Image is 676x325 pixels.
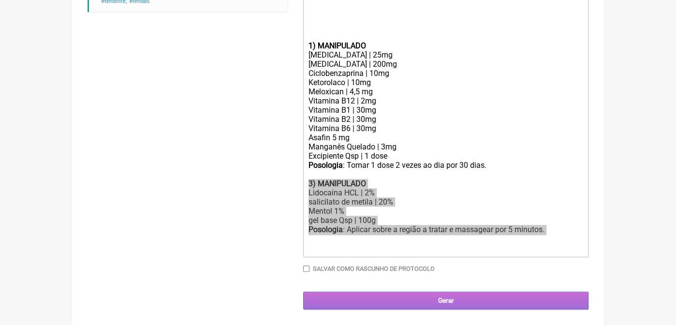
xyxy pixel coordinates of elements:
[309,188,583,197] div: Lidocaína HCL | 2%
[309,78,583,87] div: Ketorolaco | 10mg
[309,179,366,188] strong: 3) MANIPULADO
[303,292,588,310] input: Gerar
[309,124,583,142] div: Vitamina B6 | 30mg Asafin 5 mg
[309,161,343,170] strong: Posologia
[309,115,583,124] div: Vitamina B2 | 30mg
[309,41,366,50] strong: 1) MANIPULADO
[309,87,583,96] div: Meloxican | 4,5 mg
[309,197,583,216] div: salicilato de metila | 20% Mentol 1%
[309,105,583,115] div: Vitamina B1 | 30mg
[309,96,583,105] div: Vitamina B12 | 2mg
[309,50,583,59] div: [MEDICAL_DATA] | 25mg
[309,69,583,78] div: Ciclobenzaprina | 10mg
[309,216,583,225] div: gel base Qsp | 100g
[309,161,583,179] div: : Tomar 1 dose 2 vezes ao dia por 30 dias.
[309,142,583,151] div: Manganês Quelado | 3mg
[313,265,435,272] label: Salvar como rascunho de Protocolo
[309,225,583,253] div: : Aplicar sobre a região a tratar e massagear por 5 minutos.ㅤ
[309,59,583,69] div: [MEDICAL_DATA] | 200mg
[309,151,583,161] div: Excipiente Qsp | 1 dose
[309,225,343,234] strong: Posologia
